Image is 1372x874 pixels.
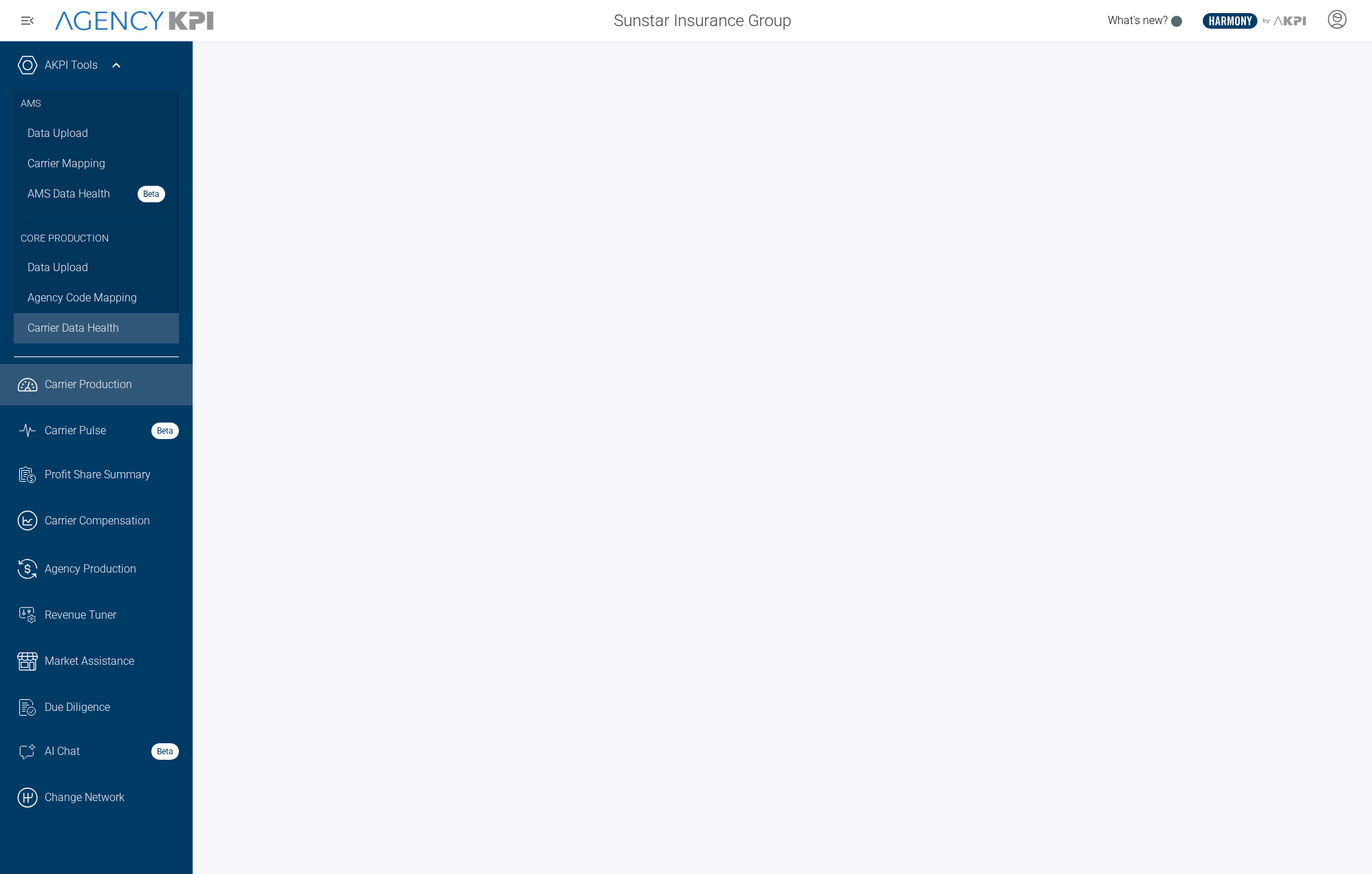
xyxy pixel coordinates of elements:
span: Carrier Compensation [45,513,150,529]
h3: AMS [21,89,172,118]
a: AMS Data HealthBeta [14,179,179,209]
span: Due Diligence [45,699,110,716]
span: Revenue Tuner [45,607,116,623]
a: Data Upload [14,253,179,283]
span: What's new? [1108,14,1168,27]
span: Sunstar Insurance Group [614,8,791,33]
span: Carrier Pulse [45,423,106,439]
span: Profit Share Summary [45,467,151,483]
span: Agency Production [45,561,136,577]
span: Carrier Data Health [28,320,119,337]
span: Carrier Production [45,376,132,393]
h3: Core Production [21,216,172,253]
span: AI Chat [45,743,80,760]
span: AMS Data Health [28,186,110,202]
a: Carrier Mapping [14,149,179,179]
a: AKPI Tools [45,57,98,74]
strong: Beta [138,186,165,202]
a: Agency Code Mapping [14,283,179,313]
span: Market Assistance [45,653,134,670]
strong: Beta [151,423,179,439]
a: Data Upload [14,118,179,149]
img: AgencyKPI [55,11,213,31]
strong: Beta [151,743,179,760]
a: Carrier Data Health [14,313,179,343]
